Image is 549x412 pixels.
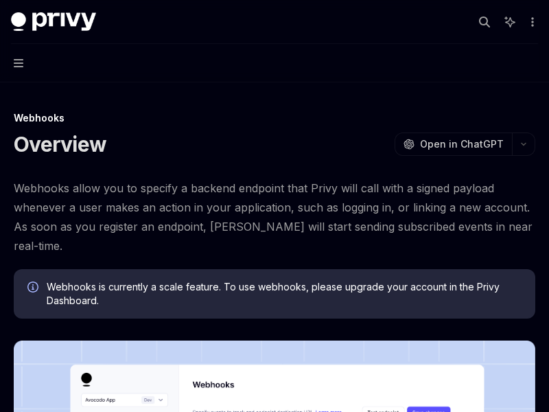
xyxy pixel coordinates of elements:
div: Webhooks [14,111,535,125]
span: Webhooks allow you to specify a backend endpoint that Privy will call with a signed payload whene... [14,179,535,255]
img: dark logo [11,12,96,32]
h1: Overview [14,132,106,157]
svg: Info [27,282,41,295]
span: Webhooks is currently a scale feature. To use webhooks, please upgrade your account in the Privy ... [47,280,522,308]
button: Open in ChatGPT [395,133,512,156]
span: Open in ChatGPT [420,137,504,151]
button: More actions [524,12,538,32]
